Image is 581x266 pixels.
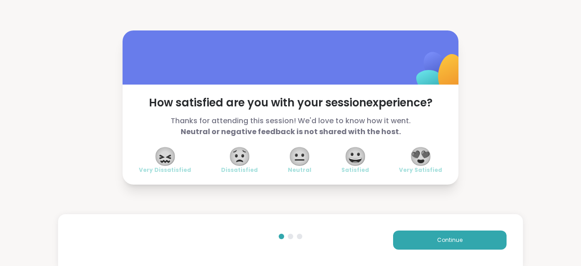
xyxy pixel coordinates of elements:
[228,148,251,165] span: 😟
[288,166,311,174] span: Neutral
[221,166,258,174] span: Dissatisfied
[399,166,442,174] span: Very Satisfied
[181,126,401,137] b: Neutral or negative feedback is not shared with the host.
[395,28,485,119] img: ShareWell Logomark
[344,148,367,165] span: 😀
[154,148,177,165] span: 😖
[393,231,507,250] button: Continue
[437,236,463,244] span: Continue
[139,115,442,137] span: Thanks for attending this session! We'd love to know how it went.
[139,95,442,110] span: How satisfied are you with your session experience?
[409,148,432,165] span: 😍
[139,166,191,174] span: Very Dissatisfied
[288,148,311,165] span: 😐
[341,166,369,174] span: Satisfied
